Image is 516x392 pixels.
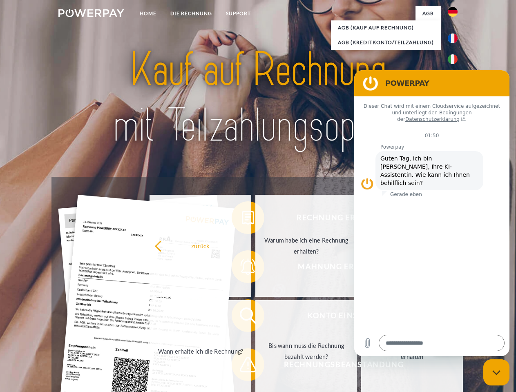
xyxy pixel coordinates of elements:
[260,235,352,257] div: Warum habe ich eine Rechnung erhalten?
[415,6,441,21] a: agb
[331,20,441,35] a: AGB (Kauf auf Rechnung)
[154,240,246,251] div: zurück
[448,7,458,17] img: de
[219,6,258,21] a: SUPPORT
[154,345,246,356] div: Wann erhalte ich die Rechnung?
[448,54,458,64] img: it
[483,359,509,385] iframe: Schaltfläche zum Öffnen des Messaging-Fensters; Konversation läuft
[133,6,163,21] a: Home
[354,70,509,356] iframe: Messaging-Fenster
[58,9,124,17] img: logo-powerpay-white.svg
[331,35,441,50] a: AGB (Kreditkonto/Teilzahlung)
[78,39,438,156] img: title-powerpay_de.svg
[163,6,219,21] a: DIE RECHNUNG
[448,33,458,43] img: fr
[260,340,352,362] div: Bis wann muss die Rechnung bezahlt werden?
